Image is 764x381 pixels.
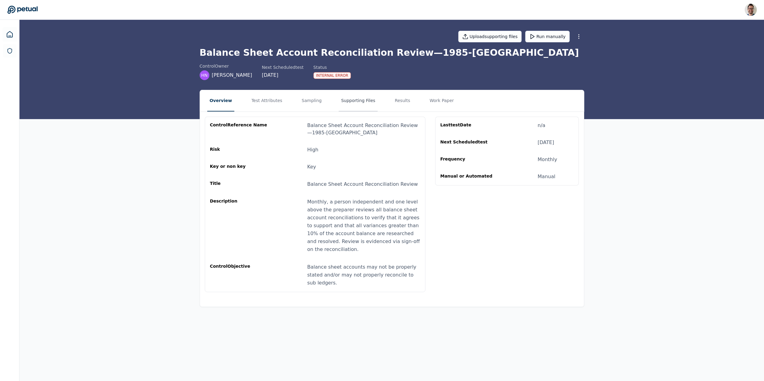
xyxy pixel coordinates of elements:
button: Uploadsupporting files [458,31,522,42]
button: Results [392,90,413,111]
button: More Options [573,31,584,42]
div: Monthly, a person independent and one level above the preparer reviews all balance sheet account ... [307,198,420,253]
div: control Objective [210,263,268,287]
div: Monthly [538,156,557,163]
div: Next Scheduled test [440,139,499,146]
div: Title [210,180,268,188]
button: Sampling [299,90,324,111]
div: Manual or Automated [440,173,499,180]
div: Key or non key [210,163,268,171]
div: Manual [538,173,555,180]
div: Status [313,64,351,70]
div: Frequency [440,156,499,163]
div: High [307,146,319,153]
button: Test Attributes [249,90,284,111]
img: Eliot Walker [745,4,757,16]
div: Internal Error [313,72,351,79]
span: HN [201,72,208,78]
button: Supporting Files [339,90,378,111]
div: control Owner [200,63,252,69]
a: Dashboard [2,27,17,42]
div: Balance Sheet Account Reconciliation Review — 1985-[GEOGRAPHIC_DATA] [307,122,420,136]
span: Balance Sheet Account Reconciliation Review [307,181,418,187]
nav: Tabs [200,90,584,111]
div: Risk [210,146,268,153]
div: Last test Date [440,122,499,129]
div: [DATE] [538,139,554,146]
h1: Balance Sheet Account Reconciliation Review — 1985-[GEOGRAPHIC_DATA] [200,47,584,58]
a: Go to Dashboard [7,5,38,14]
div: control Reference Name [210,122,268,136]
div: Next Scheduled test [262,64,303,70]
div: [DATE] [262,72,303,79]
span: [PERSON_NAME] [212,72,252,79]
a: SOC [3,44,16,58]
div: Balance sheet accounts may not be properly stated and/or may not properly reconcile to sub ledgers. [307,263,420,287]
button: Overview [207,90,235,111]
button: Run manually [525,31,570,42]
div: Key [307,163,316,171]
div: Description [210,198,268,253]
button: Work Paper [427,90,456,111]
div: n/a [538,122,545,129]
